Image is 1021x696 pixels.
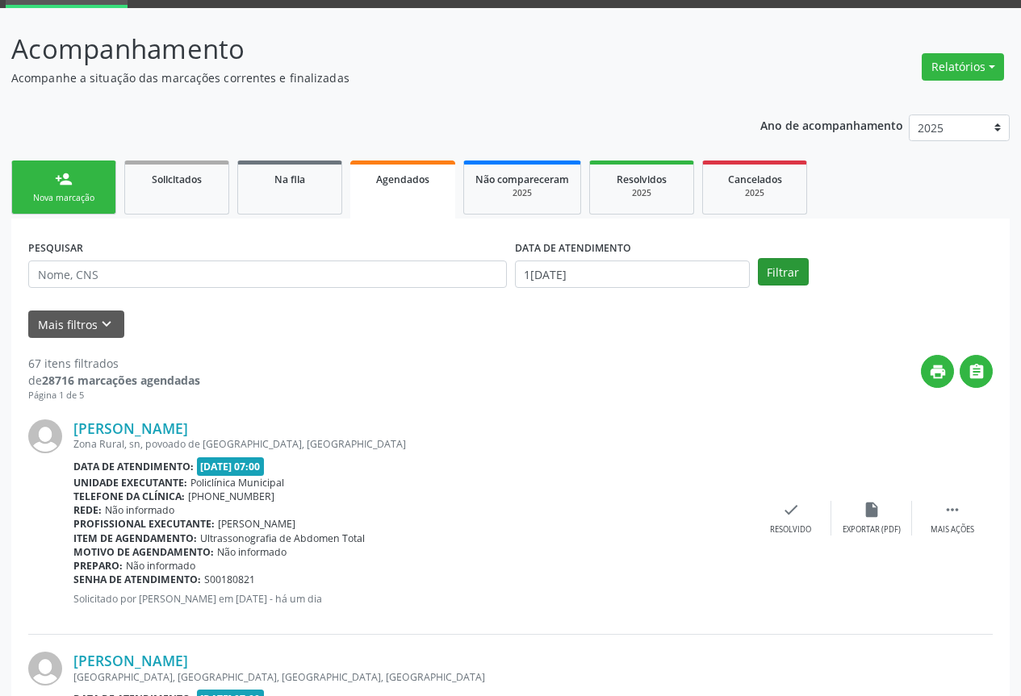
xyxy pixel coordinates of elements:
[42,373,200,388] strong: 28716 marcações agendadas
[28,389,200,402] div: Página 1 de 5
[728,173,782,186] span: Cancelados
[770,524,811,536] div: Resolvido
[274,173,305,186] span: Na fila
[98,315,115,333] i: keyboard_arrow_down
[188,490,274,503] span: [PHONE_NUMBER]
[28,260,507,288] input: Nome, CNS
[73,531,197,545] b: Item de agendamento:
[758,258,809,285] button: Filtrar
[617,173,667,186] span: Resolvidos
[28,235,83,260] label: PESQUISAR
[944,501,961,519] i: 
[475,173,569,186] span: Não compareceram
[929,363,947,381] i: print
[28,419,62,453] img: img
[218,517,295,531] span: [PERSON_NAME]
[960,355,993,388] button: 
[714,187,795,199] div: 2025
[73,503,102,517] b: Rede:
[105,503,174,517] span: Não informado
[73,476,187,490] b: Unidade executante:
[73,592,751,606] p: Solicitado por [PERSON_NAME] em [DATE] - há um dia
[217,545,287,559] span: Não informado
[475,187,569,199] div: 2025
[28,310,124,339] button: Mais filtroskeyboard_arrow_down
[55,170,73,188] div: person_add
[515,235,631,260] label: DATA DE ATENDIMENTO
[200,531,365,545] span: Ultrassonografia de Abdomen Total
[28,355,200,372] div: 67 itens filtrados
[152,173,202,186] span: Solicitados
[843,524,901,536] div: Exportar (PDF)
[73,437,751,451] div: Zona Rural, sn, povoado de [GEOGRAPHIC_DATA], [GEOGRAPHIC_DATA]
[376,173,429,186] span: Agendados
[73,652,188,669] a: [PERSON_NAME]
[28,652,62,686] img: img
[931,524,974,536] div: Mais ações
[204,573,255,586] span: S00180821
[73,419,188,437] a: [PERSON_NAME]
[73,545,214,559] b: Motivo de agendamento:
[28,372,200,389] div: de
[73,490,185,503] b: Telefone da clínica:
[23,192,104,204] div: Nova marcação
[922,53,1004,81] button: Relatórios
[515,260,750,288] input: Selecione um intervalo
[921,355,954,388] button: print
[73,517,215,531] b: Profissional executante:
[197,457,265,476] span: [DATE] 07:00
[11,69,710,86] p: Acompanhe a situação das marcações correntes e finalizadas
[782,501,800,519] i: check
[73,460,194,473] b: Data de atendimento:
[73,559,123,573] b: Preparo:
[601,187,682,199] div: 2025
[73,670,751,684] div: [GEOGRAPHIC_DATA], [GEOGRAPHIC_DATA], [GEOGRAPHIC_DATA], [GEOGRAPHIC_DATA]
[968,363,985,381] i: 
[190,476,284,490] span: Policlínica Municipal
[73,573,201,586] b: Senha de atendimento:
[126,559,195,573] span: Não informado
[863,501,881,519] i: insert_drive_file
[11,29,710,69] p: Acompanhamento
[760,115,903,135] p: Ano de acompanhamento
